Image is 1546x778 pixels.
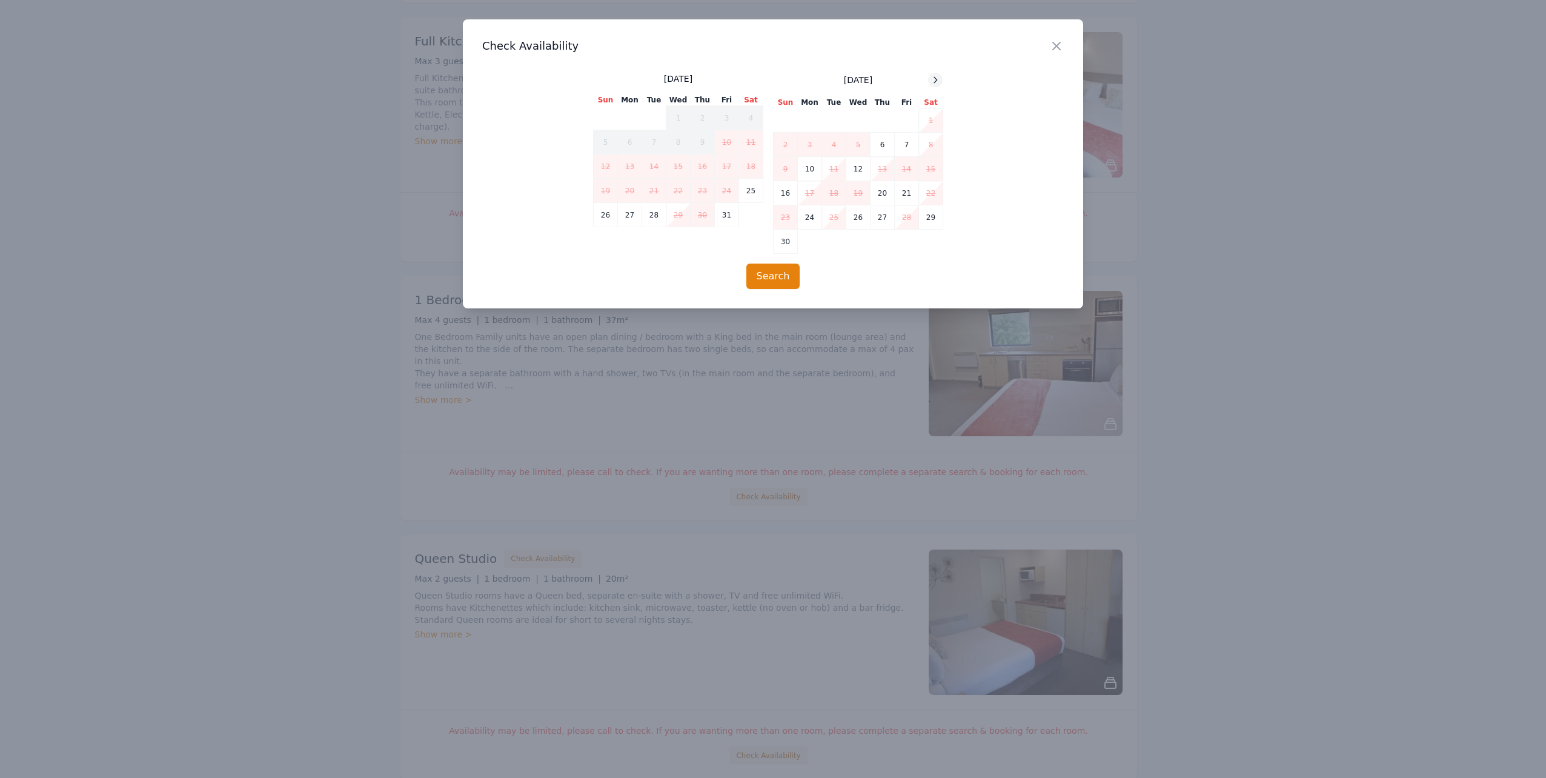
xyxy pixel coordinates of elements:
[739,95,763,106] th: Sat
[715,106,739,130] td: 3
[691,179,715,203] td: 23
[642,95,666,106] th: Tue
[642,179,666,203] td: 21
[739,130,763,155] td: 11
[666,179,691,203] td: 22
[666,106,691,130] td: 1
[871,133,895,157] td: 6
[846,97,871,108] th: Wed
[715,155,739,179] td: 17
[846,157,871,181] td: 12
[895,133,919,157] td: 7
[919,108,943,133] td: 1
[618,155,642,179] td: 13
[618,203,642,227] td: 27
[774,97,798,108] th: Sun
[666,203,691,227] td: 29
[618,130,642,155] td: 6
[871,205,895,230] td: 27
[844,74,872,86] span: [DATE]
[798,205,822,230] td: 24
[798,157,822,181] td: 10
[594,203,618,227] td: 26
[664,73,692,85] span: [DATE]
[618,179,642,203] td: 20
[594,130,618,155] td: 5
[739,155,763,179] td: 18
[871,181,895,205] td: 20
[822,157,846,181] td: 11
[822,205,846,230] td: 25
[895,205,919,230] td: 28
[919,205,943,230] td: 29
[715,95,739,106] th: Fri
[919,133,943,157] td: 8
[774,230,798,254] td: 30
[666,155,691,179] td: 15
[846,181,871,205] td: 19
[642,130,666,155] td: 7
[919,157,943,181] td: 15
[594,155,618,179] td: 12
[798,181,822,205] td: 17
[691,203,715,227] td: 30
[746,264,800,289] button: Search
[774,133,798,157] td: 2
[666,130,691,155] td: 8
[691,106,715,130] td: 2
[798,97,822,108] th: Mon
[691,95,715,106] th: Thu
[895,157,919,181] td: 14
[798,133,822,157] td: 3
[895,181,919,205] td: 21
[846,133,871,157] td: 5
[691,155,715,179] td: 16
[739,106,763,130] td: 4
[642,155,666,179] td: 14
[774,157,798,181] td: 9
[895,97,919,108] th: Fri
[919,97,943,108] th: Sat
[774,205,798,230] td: 23
[846,205,871,230] td: 26
[822,97,846,108] th: Tue
[594,179,618,203] td: 19
[594,95,618,106] th: Sun
[871,97,895,108] th: Thu
[642,203,666,227] td: 28
[691,130,715,155] td: 9
[822,133,846,157] td: 4
[482,39,1064,53] h3: Check Availability
[739,179,763,203] td: 25
[822,181,846,205] td: 18
[715,203,739,227] td: 31
[666,95,691,106] th: Wed
[919,181,943,205] td: 22
[715,130,739,155] td: 10
[715,179,739,203] td: 24
[618,95,642,106] th: Mon
[871,157,895,181] td: 13
[774,181,798,205] td: 16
